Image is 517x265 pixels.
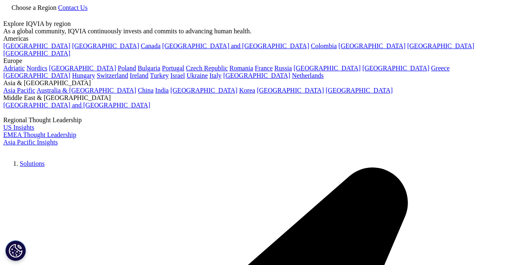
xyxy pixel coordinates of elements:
a: [GEOGRAPHIC_DATA] [49,65,116,72]
a: [GEOGRAPHIC_DATA] [170,87,237,94]
a: [GEOGRAPHIC_DATA] [3,50,70,57]
a: [GEOGRAPHIC_DATA] [407,42,474,49]
div: Regional Thought Leadership [3,116,514,124]
a: India [155,87,169,94]
a: Russia [274,65,292,72]
div: As a global community, IQVIA continuously invests and commits to advancing human health. [3,28,514,35]
a: Poland [118,65,136,72]
a: Adriatic [3,65,25,72]
span: Choose a Region [12,4,56,11]
a: Colombia [311,42,337,49]
a: [GEOGRAPHIC_DATA] [3,72,70,79]
a: Italy [209,72,221,79]
div: Explore IQVIA by region [3,20,514,28]
a: [GEOGRAPHIC_DATA] [338,42,406,49]
a: [GEOGRAPHIC_DATA] [3,42,70,49]
a: EMEA Thought Leadership [3,131,76,138]
div: Americas [3,35,514,42]
a: Korea [239,87,255,94]
a: Netherlands [292,72,324,79]
a: [GEOGRAPHIC_DATA] and [GEOGRAPHIC_DATA] [162,42,309,49]
div: Asia & [GEOGRAPHIC_DATA] [3,79,514,87]
a: Ireland [130,72,148,79]
div: Middle East & [GEOGRAPHIC_DATA] [3,94,514,102]
a: France [255,65,273,72]
a: [GEOGRAPHIC_DATA] [362,65,429,72]
a: Turkey [150,72,169,79]
a: Portugal [162,65,184,72]
a: Switzerland [97,72,128,79]
a: Canada [141,42,160,49]
a: Romania [230,65,253,72]
a: US Insights [3,124,34,131]
a: Asia Pacific [3,87,35,94]
a: Contact Us [58,4,88,11]
a: [GEOGRAPHIC_DATA] [326,87,393,94]
a: Hungary [72,72,95,79]
a: [GEOGRAPHIC_DATA] [257,87,324,94]
a: [GEOGRAPHIC_DATA] [72,42,139,49]
a: [GEOGRAPHIC_DATA] [294,65,361,72]
a: Asia Pacific Insights [3,139,58,146]
a: Bulgaria [138,65,160,72]
a: China [138,87,153,94]
div: Europe [3,57,514,65]
button: Cookies Settings [5,240,26,261]
a: [GEOGRAPHIC_DATA] [223,72,290,79]
a: [GEOGRAPHIC_DATA] and [GEOGRAPHIC_DATA] [3,102,150,109]
a: Australia & [GEOGRAPHIC_DATA] [37,87,136,94]
a: Nordics [26,65,47,72]
a: Ukraine [187,72,208,79]
a: Greece [431,65,450,72]
a: Israel [170,72,185,79]
a: Czech Republic [186,65,228,72]
a: Solutions [20,160,44,167]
